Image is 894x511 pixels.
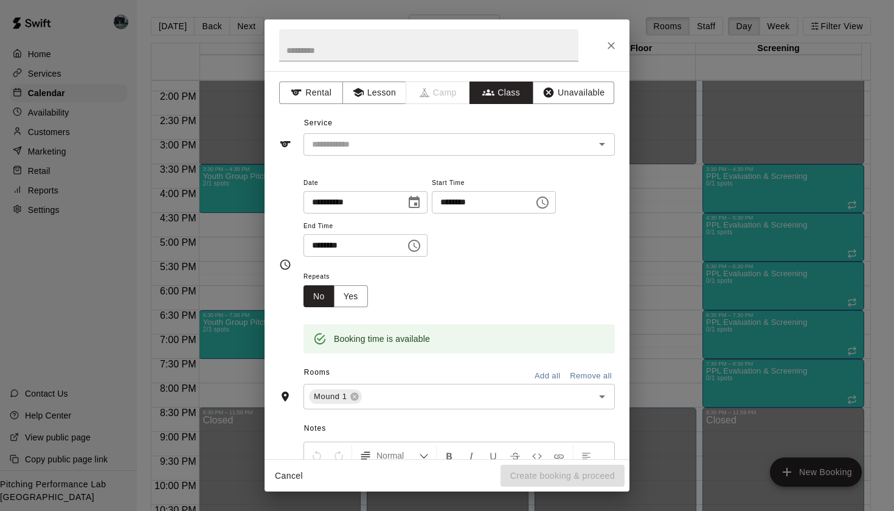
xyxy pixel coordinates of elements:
button: Left Align [576,445,597,467]
svg: Rooms [279,391,291,403]
button: No [303,285,334,308]
span: Date [303,175,428,192]
button: Undo [307,445,327,467]
button: Format Strikethrough [505,445,525,467]
span: Start Time [432,175,556,192]
span: Mound 1 [309,391,352,403]
button: Cancel [269,465,308,487]
button: Open [594,136,611,153]
div: Mound 1 [309,389,362,404]
button: Formatting Options [355,445,434,467]
button: Format Italics [461,445,482,467]
span: Rooms [304,368,330,377]
button: Unavailable [533,82,614,104]
button: Redo [328,445,349,467]
span: Repeats [303,269,378,285]
button: Rental [279,82,343,104]
span: Notes [304,419,615,439]
button: Open [594,388,611,405]
button: Insert Code [527,445,547,467]
svg: Service [279,138,291,150]
div: Booking time is available [334,328,430,350]
div: outlined button group [303,285,368,308]
button: Format Bold [439,445,460,467]
button: Close [600,35,622,57]
span: End Time [303,218,428,235]
button: Format Underline [483,445,504,467]
button: Lesson [342,82,406,104]
svg: Timing [279,259,291,271]
button: Choose time, selected time is 5:30 PM [530,190,555,215]
span: Normal [376,450,419,462]
button: Class [470,82,533,104]
span: Service [304,119,333,127]
button: Insert Link [549,445,569,467]
button: Remove all [567,367,615,386]
button: Yes [334,285,368,308]
button: Choose date, selected date is Sep 11, 2025 [402,190,426,215]
button: Choose time, selected time is 6:00 PM [402,234,426,258]
button: Add all [528,367,567,386]
span: Camps can only be created in the Services page [406,82,470,104]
